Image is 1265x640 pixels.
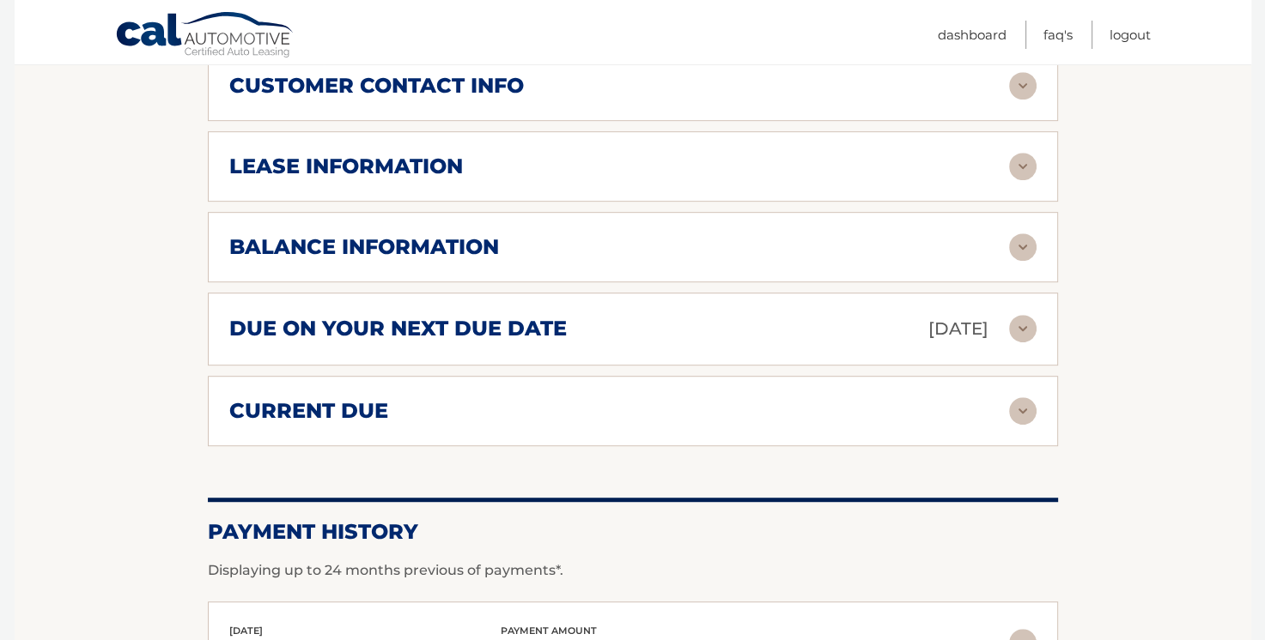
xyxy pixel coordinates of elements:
img: accordion-rest.svg [1009,153,1037,180]
a: Logout [1110,21,1151,49]
span: payment amount [501,625,597,637]
img: accordion-rest.svg [1009,233,1037,261]
h2: balance information [229,234,499,260]
a: FAQ's [1043,21,1073,49]
h2: customer contact info [229,73,524,99]
a: Cal Automotive [115,11,295,61]
img: accordion-rest.svg [1009,72,1037,100]
img: accordion-rest.svg [1009,315,1037,342]
p: Displaying up to 24 months previous of payments*. [208,560,1058,581]
img: accordion-rest.svg [1009,397,1037,425]
h2: lease information [229,154,463,179]
span: [DATE] [229,625,263,637]
h2: current due [229,398,388,424]
h2: due on your next due date [229,316,567,341]
a: Dashboard [938,21,1007,49]
h2: Payment History [208,519,1058,545]
p: [DATE] [928,314,988,344]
